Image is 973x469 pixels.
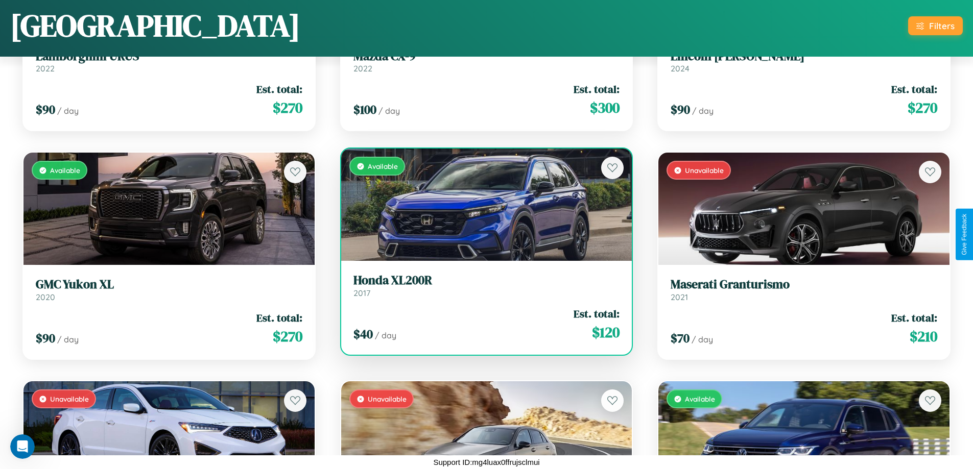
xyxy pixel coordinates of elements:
h3: Lamborghini URUS [36,49,302,64]
span: $ 90 [36,101,55,118]
span: Unavailable [50,394,89,403]
span: 2022 [36,63,55,73]
h3: Maserati Granturismo [671,277,937,292]
span: Available [685,394,715,403]
h3: Honda XL200R [353,273,620,288]
span: Est. total: [256,82,302,96]
iframe: Intercom live chat [10,434,35,459]
a: GMC Yukon XL2020 [36,277,302,302]
span: $ 270 [273,97,302,118]
span: 2024 [671,63,690,73]
span: 2020 [36,292,55,302]
h3: Mazda CX-9 [353,49,620,64]
span: $ 100 [353,101,376,118]
a: Maserati Granturismo2021 [671,277,937,302]
span: / day [378,106,400,116]
button: Filters [908,16,963,35]
span: $ 70 [671,330,690,347]
a: Mazda CX-92022 [353,49,620,74]
span: Available [50,166,80,175]
span: $ 90 [671,101,690,118]
span: $ 270 [908,97,937,118]
span: Available [368,162,398,170]
span: / day [375,330,396,340]
span: $ 120 [592,322,620,342]
div: Filters [929,20,955,31]
span: Est. total: [891,82,937,96]
span: Est. total: [574,82,620,96]
span: $ 270 [273,326,302,347]
span: $ 300 [590,97,620,118]
span: / day [57,334,79,344]
span: Est. total: [574,306,620,321]
h1: [GEOGRAPHIC_DATA] [10,5,300,46]
span: 2022 [353,63,372,73]
span: Unavailable [368,394,407,403]
span: / day [692,334,713,344]
span: / day [57,106,79,116]
span: $ 90 [36,330,55,347]
span: 2021 [671,292,688,302]
span: / day [692,106,714,116]
span: Unavailable [685,166,724,175]
h3: GMC Yukon XL [36,277,302,292]
a: Lamborghini URUS2022 [36,49,302,74]
span: $ 210 [910,326,937,347]
span: 2017 [353,288,370,298]
a: Honda XL200R2017 [353,273,620,298]
span: Est. total: [891,310,937,325]
div: Give Feedback [961,214,968,255]
span: $ 40 [353,326,373,342]
a: Lincoln [PERSON_NAME]2024 [671,49,937,74]
p: Support ID: mg4luax0ffrujsclmui [433,455,539,469]
h3: Lincoln [PERSON_NAME] [671,49,937,64]
span: Est. total: [256,310,302,325]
